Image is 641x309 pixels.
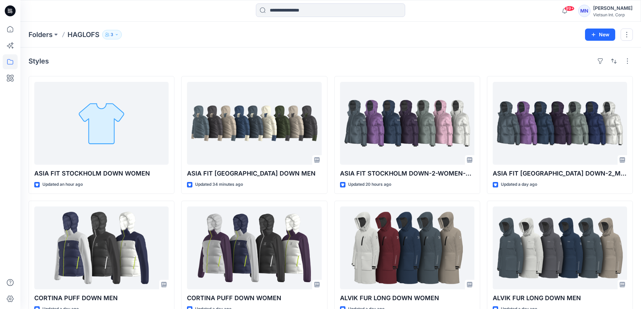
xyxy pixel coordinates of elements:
[29,30,53,39] a: Folders
[187,82,321,165] a: ASIA FIT STOCKHOLM DOWN MEN
[111,31,113,38] p: 3
[340,293,474,303] p: ALVIK FUR LONG DOWN WOMEN
[593,4,633,12] div: [PERSON_NAME]
[578,5,590,17] div: MN
[102,30,122,39] button: 3
[340,82,474,165] a: ASIA FIT STOCKHOLM DOWN-2-WOMEN-OP2
[187,293,321,303] p: CORTINA PUFF DOWN WOMEN
[493,206,627,289] a: ALVIK FUR LONG DOWN MEN
[34,169,169,178] p: ASIA FIT STOCKHOLM DOWN WOMEN
[493,169,627,178] p: ASIA FIT [GEOGRAPHIC_DATA] DOWN-2_MEN
[348,181,391,188] p: Updated 20 hours ago
[29,57,49,65] h4: Styles
[195,181,243,188] p: Updated 34 minutes ago
[340,169,474,178] p: ASIA FIT STOCKHOLM DOWN-2-WOMEN-OP2
[493,82,627,165] a: ASIA FIT STOCKHOLM DOWN-2_MEN
[493,293,627,303] p: ALVIK FUR LONG DOWN MEN
[593,12,633,17] div: Vietsun Int. Corp
[34,293,169,303] p: CORTINA PUFF DOWN MEN
[501,181,537,188] p: Updated a day ago
[187,206,321,289] a: CORTINA PUFF DOWN WOMEN
[585,29,615,41] button: New
[187,169,321,178] p: ASIA FIT [GEOGRAPHIC_DATA] DOWN MEN
[42,181,83,188] p: Updated an hour ago
[564,6,574,11] span: 99+
[340,206,474,289] a: ALVIK FUR LONG DOWN WOMEN
[34,206,169,289] a: CORTINA PUFF DOWN MEN
[68,30,99,39] p: HAGLOFS
[34,82,169,165] a: ASIA FIT STOCKHOLM DOWN WOMEN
